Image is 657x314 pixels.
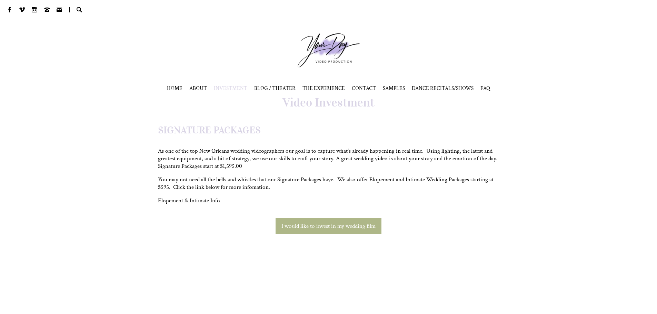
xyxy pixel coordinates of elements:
a: Your Day Production Logo [287,23,370,78]
p: As one of the top New Orleans wedding videographers our goal is to capture what’s already happeni... [158,147,499,170]
h1: Video Investment [156,95,501,110]
a: HOME [167,85,182,92]
p: You may not need all the bells and whistles that our Signature Packages have. We also offer Elope... [158,176,499,191]
a: THE EXPERIENCE [302,85,345,92]
a: Elopement & Intimate Info [158,197,220,204]
a: I would like to invest in my wedding film [276,218,381,234]
span: I would like to invest in my wedding film [281,222,376,230]
a: BLOG / THEATER [254,85,296,92]
a: FAQ [480,85,490,92]
h2: SIGNATURE PACKAGES [158,124,499,136]
span: DANCE RECITALS/SHOWS [412,85,474,92]
a: CONTACT [352,85,376,92]
a: ABOUT [189,85,207,92]
a: INVESTMENT [214,85,247,92]
span: SAMPLES [383,85,405,92]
